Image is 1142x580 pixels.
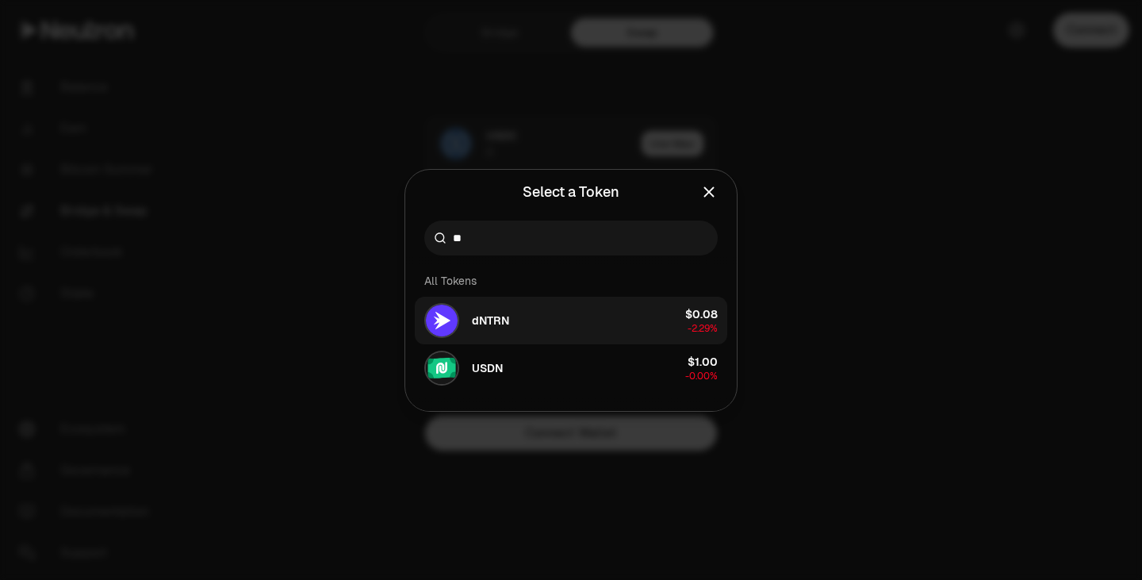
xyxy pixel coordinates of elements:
[415,297,727,344] button: dNTRN LogodNTRN$0.08-2.29%
[472,313,509,328] span: dNTRN
[523,181,619,203] div: Select a Token
[426,305,458,336] img: dNTRN Logo
[685,370,718,382] span: -0.00%
[688,322,718,335] span: -2.29%
[688,354,718,370] div: $1.00
[415,265,727,297] div: All Tokens
[426,352,458,384] img: USDN Logo
[415,344,727,392] button: USDN LogoUSDN$1.00-0.00%
[685,306,718,322] div: $0.08
[472,360,503,376] span: USDN
[700,181,718,203] button: Close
